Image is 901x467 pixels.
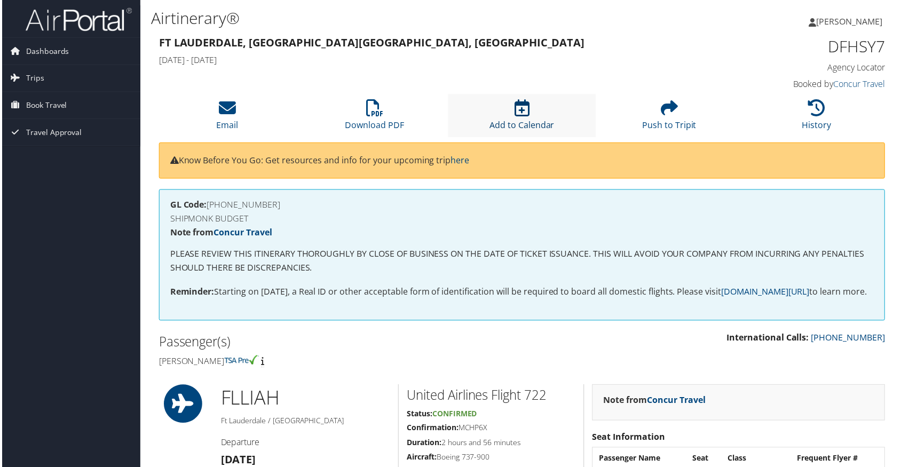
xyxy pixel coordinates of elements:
h5: MCHP6X [406,424,576,435]
p: PLEASE REVIEW THIS ITINERARY THOROUGHLY BY CLOSE OF BUSINESS ON THE DATE OF TICKET ISSUANCE. THIS... [169,248,875,275]
h4: SHIPMONK BUDGET [169,215,875,224]
h1: DFHSY7 [716,35,887,58]
strong: Reminder: [169,287,213,298]
a: [PERSON_NAME] [810,5,895,37]
h4: Departure [219,438,390,450]
span: Dashboards [24,38,67,65]
strong: International Calls: [728,333,810,345]
img: tsa-precheck.png [223,357,258,366]
a: Download PDF [344,106,404,131]
p: Starting on [DATE], a Real ID or other acceptable form of identification will be required to boar... [169,286,875,300]
img: airportal-logo.png [23,7,130,32]
h4: Agency Locator [716,62,887,74]
a: [DOMAIN_NAME][URL] [722,287,811,298]
strong: Seat Information [592,433,666,445]
a: Push to Tripit [643,106,697,131]
a: Concur Travel [647,395,706,407]
h1: FLL IAH [219,386,390,413]
span: Book Travel [24,92,65,119]
a: Email [215,106,237,131]
h4: [PERSON_NAME] [157,357,514,368]
strong: Note from [169,227,271,239]
h2: United Airlines Flight 722 [406,387,576,406]
h2: Passenger(s) [157,334,514,352]
strong: Duration: [406,439,441,449]
strong: Status: [406,410,432,420]
h5: 2 hours and 56 minutes [406,439,576,450]
span: [PERSON_NAME] [818,15,884,27]
strong: GL Code: [169,200,206,211]
p: Know Before You Go: Get resources and info for your upcoming trip [169,154,875,168]
h4: [PHONE_NUMBER] [169,201,875,210]
h1: Airtinerary® [149,7,646,29]
a: Concur Travel [212,227,271,239]
a: Add to Calendar [489,106,555,131]
a: [PHONE_NUMBER] [812,333,887,345]
h5: Boeing 737-900 [406,454,576,464]
a: here [450,155,469,167]
h4: Booked by [716,78,887,90]
a: Concur Travel [835,78,887,90]
a: History [803,106,833,131]
span: Travel Approval [24,120,80,146]
span: Confirmed [432,410,477,420]
strong: Ft Lauderdale, [GEOGRAPHIC_DATA] [GEOGRAPHIC_DATA], [GEOGRAPHIC_DATA] [157,35,585,50]
strong: Note from [604,395,706,407]
h4: [DATE] - [DATE] [157,54,700,66]
span: Trips [24,65,42,92]
strong: Confirmation: [406,424,458,434]
strong: Aircraft: [406,454,436,464]
h5: Ft Lauderdale / [GEOGRAPHIC_DATA] [219,417,390,428]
